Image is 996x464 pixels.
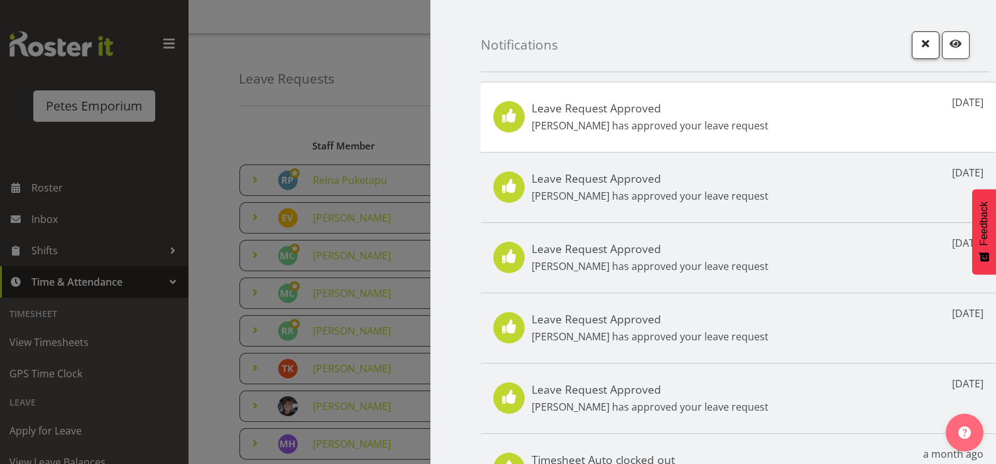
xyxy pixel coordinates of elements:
[952,306,983,321] p: [DATE]
[923,446,983,461] p: a month ago
[532,259,769,274] p: [PERSON_NAME] has approved your leave request
[532,399,769,414] p: [PERSON_NAME] has approved your leave request
[532,188,769,203] p: [PERSON_NAME] has approved your leave request
[532,329,769,344] p: [PERSON_NAME] has approved your leave request
[942,31,970,59] button: Mark as read
[532,171,769,185] h5: Leave Request Approved
[532,382,769,396] h5: Leave Request Approved
[532,312,769,326] h5: Leave Request Approved
[952,376,983,391] p: [DATE]
[532,118,769,133] p: [PERSON_NAME] has approved your leave request
[978,202,990,245] span: Feedback
[912,31,939,59] button: Close
[952,235,983,251] p: [DATE]
[952,95,983,110] p: [DATE]
[532,242,769,256] h5: Leave Request Approved
[958,426,971,439] img: help-xxl-2.png
[972,189,996,274] button: Feedback - Show survey
[532,101,769,115] h5: Leave Request Approved
[481,38,558,52] h4: Notifications
[952,165,983,180] p: [DATE]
